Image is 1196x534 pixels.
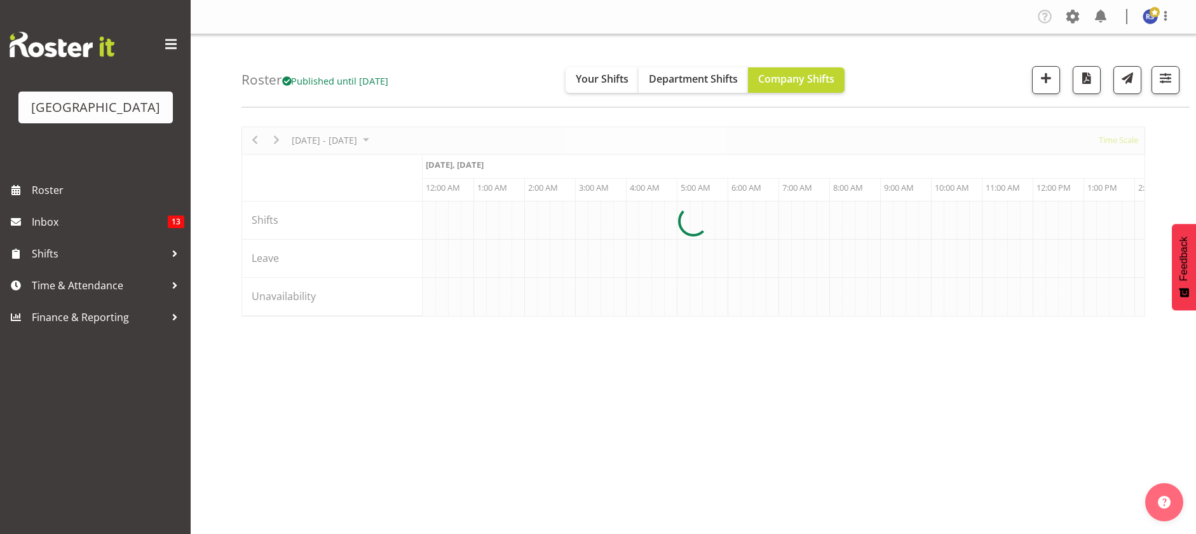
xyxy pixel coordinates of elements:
[1073,66,1101,94] button: Download a PDF of the roster according to the set date range.
[168,216,184,228] span: 13
[282,74,389,87] span: Published until [DATE]
[1032,66,1060,94] button: Add a new shift
[1152,66,1179,94] button: Filter Shifts
[32,308,165,327] span: Finance & Reporting
[10,32,114,57] img: Rosterit website logo
[566,67,639,93] button: Your Shifts
[32,244,165,263] span: Shifts
[748,67,845,93] button: Company Shifts
[1172,224,1196,310] button: Feedback - Show survey
[32,181,184,200] span: Roster
[31,98,160,117] div: [GEOGRAPHIC_DATA]
[32,276,165,295] span: Time & Attendance
[1178,236,1190,281] span: Feedback
[649,72,738,86] span: Department Shifts
[1113,66,1141,94] button: Send a list of all shifts for the selected filtered period to all rostered employees.
[1158,496,1171,509] img: help-xxl-2.png
[639,67,748,93] button: Department Shifts
[758,72,834,86] span: Company Shifts
[32,212,168,231] span: Inbox
[576,72,629,86] span: Your Shifts
[1143,9,1158,24] img: robyn-shefer9526.jpg
[241,72,389,87] h4: Roster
